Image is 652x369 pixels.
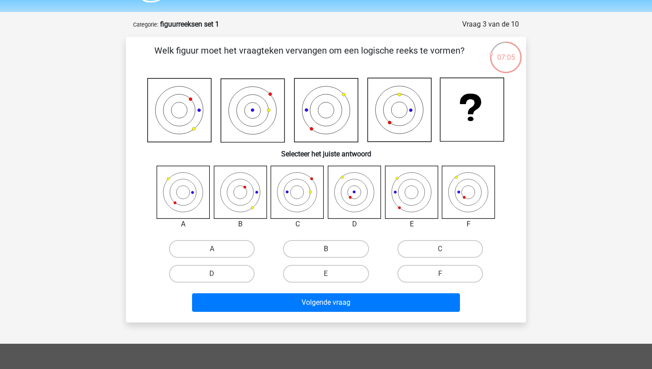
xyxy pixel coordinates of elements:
label: E [283,265,369,283]
small: Categorie: [133,21,158,28]
p: Welk figuur moet het vraagteken vervangen om een logische reeks te vormen? [140,44,479,70]
div: F [435,219,502,229]
label: D [169,265,255,283]
strong: figuurreeksen set 1 [160,20,219,28]
div: 07:05 [489,41,522,63]
div: Vraag 3 van de 10 [462,19,519,30]
div: A [150,219,217,229]
label: A [169,240,255,258]
label: F [397,265,483,283]
div: E [378,219,445,229]
label: C [397,240,483,258]
div: C [264,219,331,229]
div: B [207,219,274,229]
button: Volgende vraag [192,293,460,312]
h6: Selecteer het juiste antwoord [140,143,512,158]
label: B [283,240,369,258]
div: D [321,219,388,229]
